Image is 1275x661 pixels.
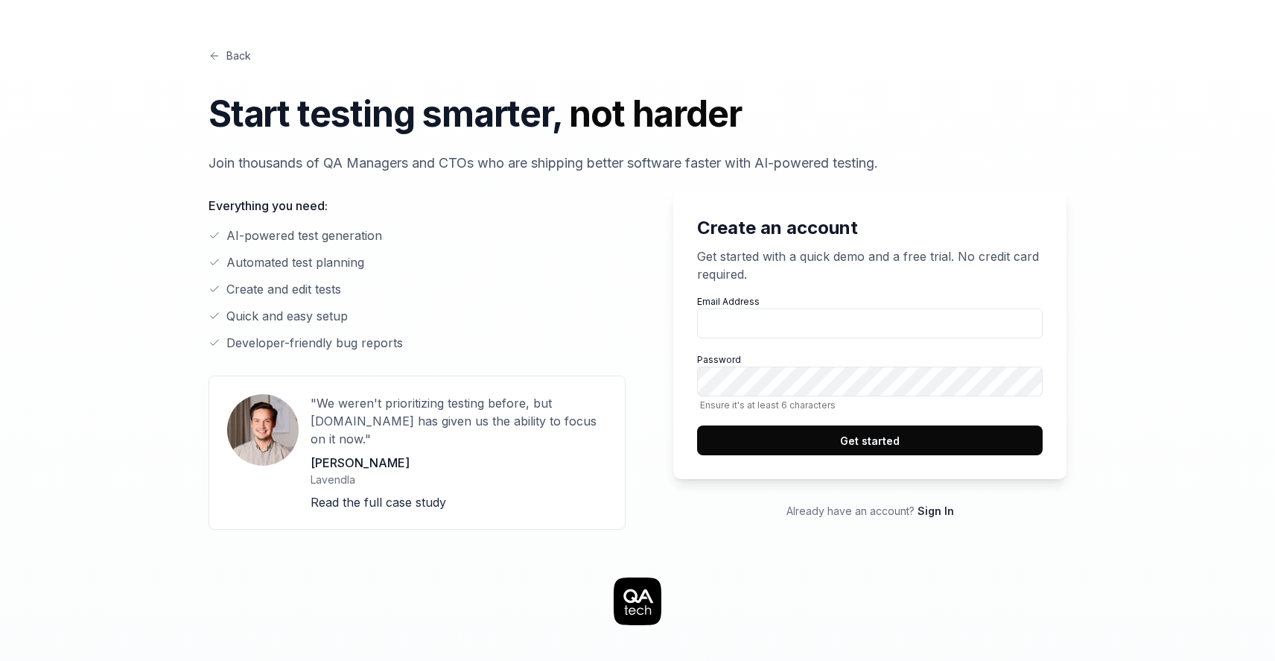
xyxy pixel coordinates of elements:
button: Get started [697,426,1043,455]
li: Quick and easy setup [209,307,626,325]
span: Ensure it's at least 6 characters [697,399,1043,411]
li: Create and edit tests [209,280,626,298]
h1: Start testing smarter, [209,87,1066,141]
p: Everything you need: [209,197,626,215]
p: Get started with a quick demo and a free trial. No credit card required. [697,247,1043,283]
p: [PERSON_NAME] [311,454,607,472]
h2: Create an account [697,215,1043,241]
label: Password [697,353,1043,411]
p: Join thousands of QA Managers and CTOs who are shipping better software faster with AI-powered te... [209,153,1066,173]
span: not harder [569,92,741,136]
p: Lavendla [311,472,607,487]
input: Email Address [697,309,1043,338]
a: Sign In [918,505,954,517]
a: Back [209,48,251,63]
li: Developer-friendly bug reports [209,334,626,352]
li: AI-powered test generation [209,227,626,244]
label: Email Address [697,295,1043,338]
input: PasswordEnsure it's at least 6 characters [697,367,1043,396]
img: User avatar [227,394,299,466]
li: Automated test planning [209,253,626,271]
a: Read the full case study [311,495,446,510]
p: "We weren't prioritizing testing before, but [DOMAIN_NAME] has given us the ability to focus on i... [311,394,607,448]
p: Already have an account? [673,503,1066,519]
